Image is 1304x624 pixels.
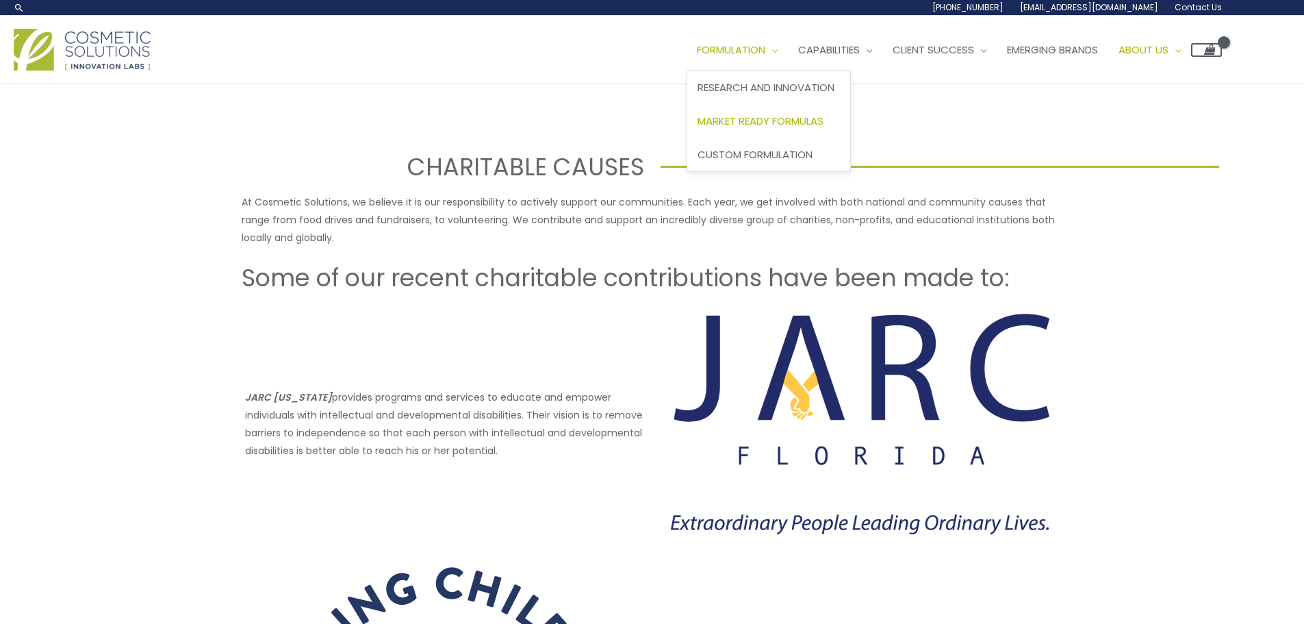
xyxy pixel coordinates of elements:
span: Capabilities [798,42,860,57]
span: [PHONE_NUMBER] [932,1,1003,13]
span: Formulation [697,42,765,57]
a: Market Ready Formulas [687,105,850,138]
a: About Us [1108,29,1191,71]
img: Cosmetic Solutions Logo [14,29,151,71]
a: Emerging Brands [997,29,1108,71]
span: Custom Formulation [698,147,813,162]
a: Custom Formulation [687,138,850,171]
a: Search icon link [14,2,25,13]
a: Capabilities [788,29,882,71]
p: provides programs and services to educate and empower individuals with intellectual and developme... [245,388,644,460]
span: Market Ready Formulas [698,114,823,128]
span: Research and Innovation [698,80,834,95]
span: Emerging Brands [1007,42,1098,57]
a: Client Success [882,29,997,71]
span: Contact Us [1175,1,1222,13]
a: Formulation [687,29,788,71]
h1: CHARITABLE CAUSES [85,150,644,184]
img: Charitable Causes JARC Florida Logo [661,310,1060,538]
span: [EMAIL_ADDRESS][DOMAIN_NAME] [1020,1,1158,13]
p: At Cosmetic Solutions, we believe it is our responsibility to actively support our communities. E... [242,193,1063,247]
a: View Shopping Cart, empty [1191,43,1222,57]
strong: JARC [US_STATE] [245,390,332,404]
nav: Site Navigation [676,29,1222,71]
h2: Some of our recent charitable contributions have been made to: [242,262,1063,294]
a: Research and Innovation [687,71,850,105]
span: About Us [1118,42,1168,57]
span: Client Success [893,42,974,57]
